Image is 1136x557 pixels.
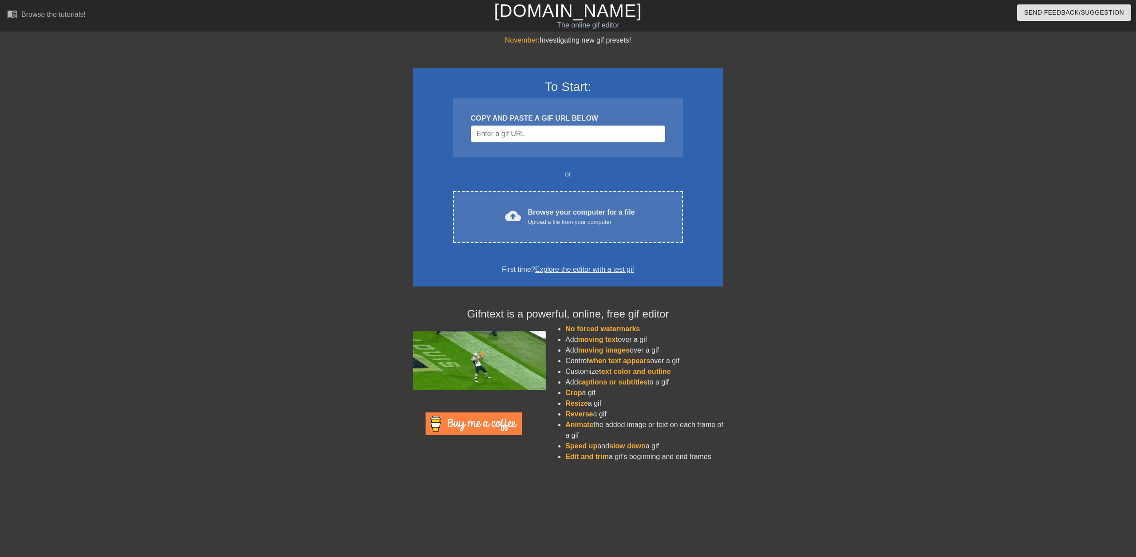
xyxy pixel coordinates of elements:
[413,35,723,46] div: Investigating new gif presets!
[565,388,723,398] li: a gif
[565,421,593,428] span: Animate
[505,208,521,224] span: cloud_upload
[528,207,635,227] div: Browse your computer for a file
[578,378,647,386] span: captions or subtitles
[471,113,665,124] div: COPY AND PASTE A GIF URL BELOW
[599,368,671,375] span: text color and outline
[565,325,640,333] span: No forced watermarks
[1017,4,1131,21] button: Send Feedback/Suggestion
[565,442,597,450] span: Speed up
[565,451,723,462] li: a gif's beginning and end frames
[578,346,630,354] span: moving images
[413,308,723,321] h4: Gifntext is a powerful, online, free gif editor
[565,409,723,420] li: a gif
[565,345,723,356] li: Add over a gif
[436,169,700,180] div: or
[424,79,712,94] h3: To Start:
[578,336,618,343] span: moving text
[565,453,609,460] span: Edit and trim
[426,412,522,435] img: Buy Me A Coffee
[383,20,793,31] div: The online gif editor
[424,264,712,275] div: First time?
[505,36,540,44] span: November:
[565,389,582,396] span: Crop
[588,357,651,365] span: when text appears
[494,1,642,20] a: [DOMAIN_NAME]
[1024,7,1124,18] span: Send Feedback/Suggestion
[565,356,723,366] li: Control over a gif
[471,126,665,142] input: Username
[528,218,635,227] div: Upload a file from your computer
[565,377,723,388] li: Add to a gif
[535,266,634,273] a: Explore the editor with a test gif
[565,441,723,451] li: and a gif
[21,11,86,18] div: Browse the tutorials!
[565,366,723,377] li: Customize
[565,420,723,441] li: the added image or text on each frame of a gif
[565,334,723,345] li: Add over a gif
[565,410,593,418] span: Reverse
[7,8,86,22] a: Browse the tutorials!
[565,400,588,407] span: Resize
[413,331,546,390] img: football_small.gif
[7,8,18,19] span: menu_book
[565,398,723,409] li: a gif
[609,442,646,450] span: slow down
